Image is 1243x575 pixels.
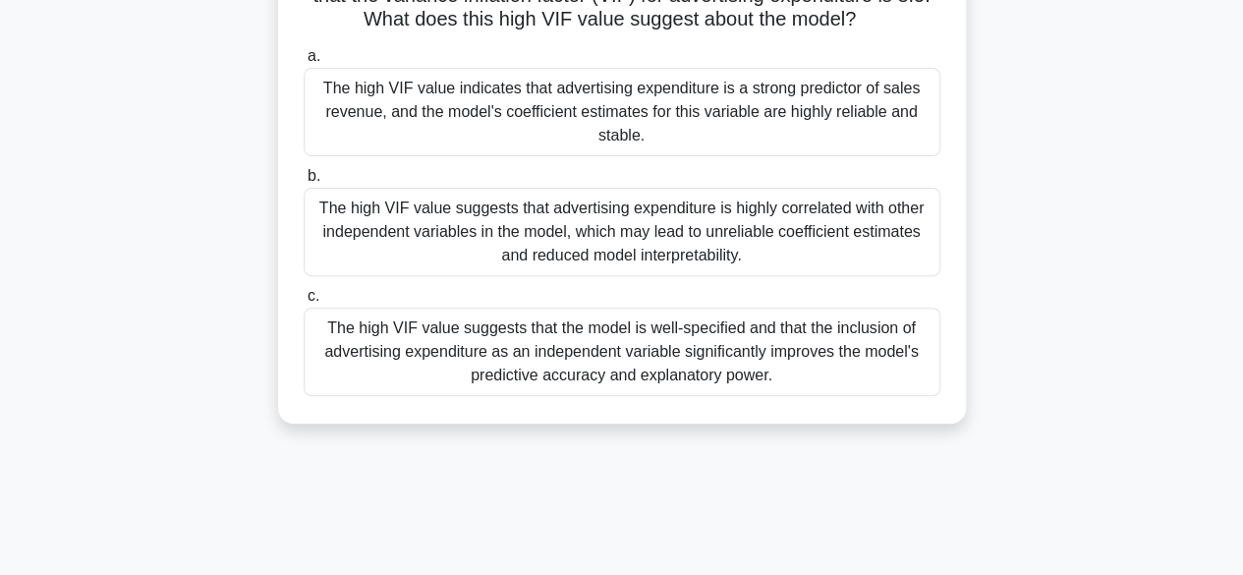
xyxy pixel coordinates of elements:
div: The high VIF value suggests that advertising expenditure is highly correlated with other independ... [304,188,940,276]
span: a. [308,47,320,64]
span: b. [308,167,320,184]
span: c. [308,287,319,304]
div: The high VIF value suggests that the model is well-specified and that the inclusion of advertisin... [304,308,940,396]
div: The high VIF value indicates that advertising expenditure is a strong predictor of sales revenue,... [304,68,940,156]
